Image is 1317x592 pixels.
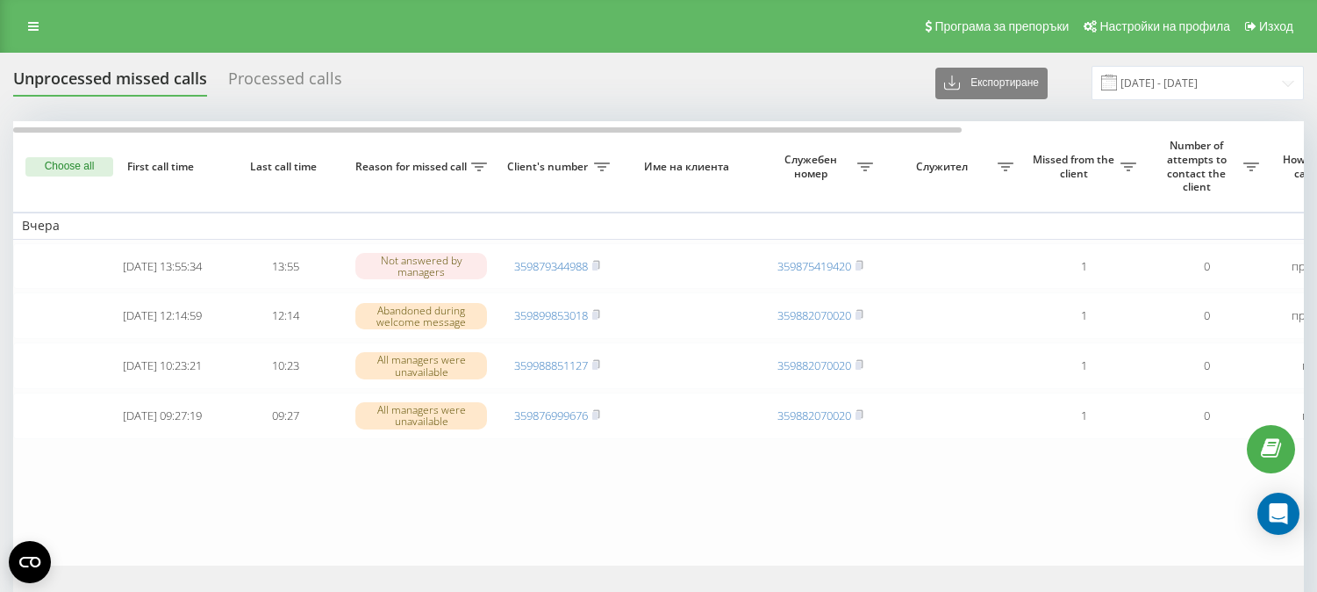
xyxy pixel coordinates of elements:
span: Служебен номер [768,153,857,180]
span: Client's number [505,160,594,174]
td: 0 [1145,343,1268,389]
div: All managers were unavailable [355,402,487,429]
td: 1 [1022,343,1145,389]
div: Open Intercom Messenger [1257,493,1299,535]
td: [DATE] 10:23:21 [101,343,224,389]
td: [DATE] 09:27:19 [101,393,224,439]
span: Настройки на профила [1099,19,1230,33]
span: Име на клиента [633,160,744,174]
a: 359882070020 [777,408,851,423]
td: 1 [1022,243,1145,290]
span: Number of attempts to contact the client [1154,139,1243,193]
span: Last call time [238,160,333,174]
span: Reason for missed call [355,160,471,174]
button: Експортиране [935,68,1048,99]
td: [DATE] 13:55:34 [101,243,224,290]
td: 0 [1145,393,1268,439]
span: Програма за препоръки [934,19,1069,33]
a: 359876999676 [514,408,588,423]
td: 09:27 [224,393,347,439]
span: Missed from the client [1031,153,1120,180]
a: 359875419420 [777,258,851,274]
span: First call time [115,160,210,174]
span: Изход [1259,19,1293,33]
div: Processed calls [228,69,342,97]
td: 0 [1145,243,1268,290]
a: 359988851127 [514,357,588,373]
td: [DATE] 12:14:59 [101,292,224,339]
div: Not answered by managers [355,253,487,279]
td: 1 [1022,292,1145,339]
a: 359879344988 [514,258,588,274]
div: Abandoned during welcome message [355,303,487,329]
td: 1 [1022,393,1145,439]
td: 0 [1145,292,1268,339]
button: Choose all [25,157,113,177]
td: 10:23 [224,343,347,389]
a: 359899853018 [514,307,588,323]
td: 13:55 [224,243,347,290]
a: 359882070020 [777,307,851,323]
div: All managers were unavailable [355,352,487,379]
td: 12:14 [224,292,347,339]
a: 359882070020 [777,357,851,373]
button: Open CMP widget [9,541,51,583]
div: Unprocessed missed calls [13,69,207,97]
span: Служител [891,160,998,174]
